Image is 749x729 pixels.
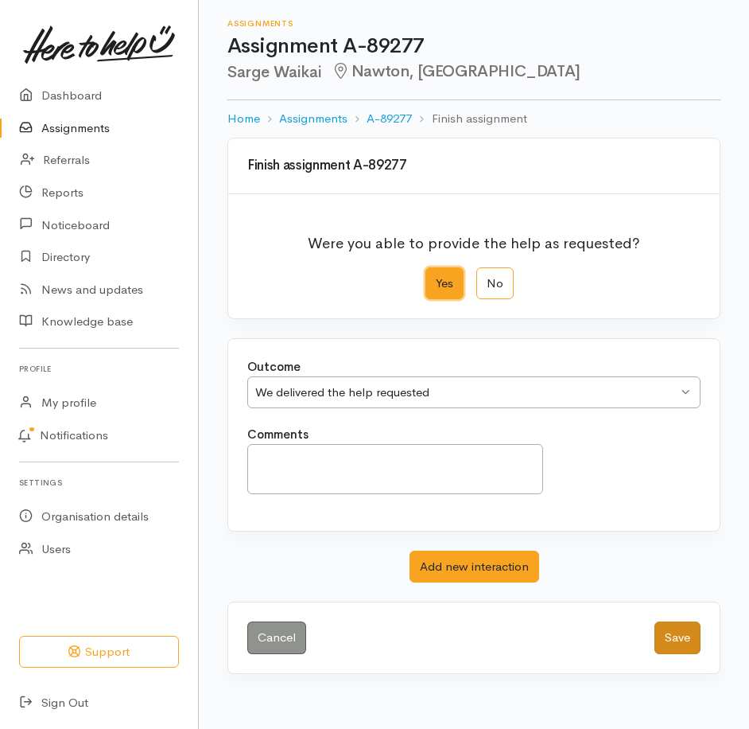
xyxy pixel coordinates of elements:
[308,223,640,255] p: Were you able to provide the help as requested?
[412,110,526,128] li: Finish assignment
[255,384,677,402] div: We delivered the help requested
[227,100,720,138] nav: breadcrumb
[247,158,700,173] h3: Finish assignment A-89277
[19,472,179,493] h6: Settings
[227,35,720,58] h1: Assignment A-89277
[227,19,720,28] h6: Assignments
[19,636,179,669] button: Support
[247,622,306,654] a: Cancel
[19,358,179,380] h6: Profile
[247,358,301,376] label: Outcome
[367,110,412,128] a: A-89277
[279,110,347,128] a: Assignments
[425,267,464,300] label: Yes
[476,267,514,300] label: No
[409,551,539,583] button: Add new interaction
[227,63,720,81] h2: Sarge Waikai
[247,426,309,444] label: Comments
[227,110,260,128] a: Home
[331,61,580,81] span: Nawton, [GEOGRAPHIC_DATA]
[654,622,700,654] button: Save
